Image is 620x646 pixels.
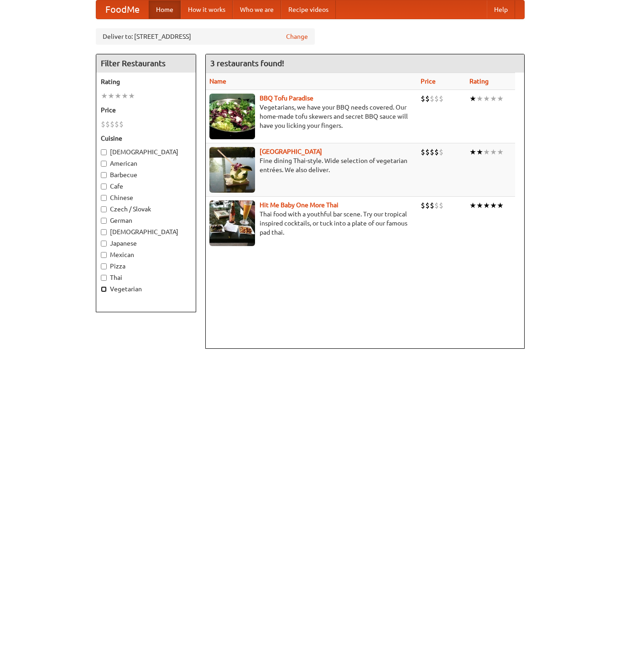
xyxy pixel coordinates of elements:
[119,119,124,129] li: $
[483,94,490,104] li: ★
[425,147,430,157] li: $
[101,206,107,212] input: Czech / Slovak
[490,200,497,210] li: ★
[101,250,191,259] label: Mexican
[434,200,439,210] li: $
[421,147,425,157] li: $
[439,147,443,157] li: $
[101,193,191,202] label: Chinese
[497,147,504,157] li: ★
[101,227,191,236] label: [DEMOGRAPHIC_DATA]
[181,0,233,19] a: How it works
[476,200,483,210] li: ★
[260,201,339,209] a: Hit Me Baby One More Thai
[430,147,434,157] li: $
[439,200,443,210] li: $
[101,195,107,201] input: Chinese
[490,147,497,157] li: ★
[101,262,191,271] label: Pizza
[497,200,504,210] li: ★
[490,94,497,104] li: ★
[101,184,107,189] input: Cafe
[101,147,191,157] label: [DEMOGRAPHIC_DATA]
[105,119,110,129] li: $
[101,172,107,178] input: Barbecue
[209,200,255,246] img: babythai.jpg
[476,147,483,157] li: ★
[96,28,315,45] div: Deliver to: [STREET_ADDRESS]
[209,210,414,237] p: Thai food with a youthful bar scene. Try our tropical inspired cocktails, or tuck into a plate of...
[434,94,439,104] li: $
[101,77,191,86] h5: Rating
[421,78,436,85] a: Price
[281,0,336,19] a: Recipe videos
[101,170,191,179] label: Barbecue
[115,91,121,101] li: ★
[101,216,191,225] label: German
[469,147,476,157] li: ★
[439,94,443,104] li: $
[110,119,115,129] li: $
[128,91,135,101] li: ★
[209,78,226,85] a: Name
[101,105,191,115] h5: Price
[421,94,425,104] li: $
[108,91,115,101] li: ★
[209,147,255,193] img: satay.jpg
[101,119,105,129] li: $
[434,147,439,157] li: $
[101,149,107,155] input: [DEMOGRAPHIC_DATA]
[286,32,308,41] a: Change
[469,200,476,210] li: ★
[469,78,489,85] a: Rating
[96,0,149,19] a: FoodMe
[421,200,425,210] li: $
[430,200,434,210] li: $
[101,252,107,258] input: Mexican
[101,263,107,269] input: Pizza
[209,103,414,130] p: Vegetarians, we have your BBQ needs covered. Our home-made tofu skewers and secret BBQ sauce will...
[483,200,490,210] li: ★
[487,0,515,19] a: Help
[121,91,128,101] li: ★
[101,159,191,168] label: American
[233,0,281,19] a: Who we are
[101,218,107,224] input: German
[425,94,430,104] li: $
[101,182,191,191] label: Cafe
[115,119,119,129] li: $
[101,239,191,248] label: Japanese
[101,241,107,247] input: Japanese
[101,161,107,167] input: American
[101,91,108,101] li: ★
[430,94,434,104] li: $
[497,94,504,104] li: ★
[101,284,191,294] label: Vegetarian
[483,147,490,157] li: ★
[101,273,191,282] label: Thai
[469,94,476,104] li: ★
[101,286,107,292] input: Vegetarian
[101,229,107,235] input: [DEMOGRAPHIC_DATA]
[260,148,322,155] a: [GEOGRAPHIC_DATA]
[96,54,196,73] h4: Filter Restaurants
[209,156,414,174] p: Fine dining Thai-style. Wide selection of vegetarian entrées. We also deliver.
[101,134,191,143] h5: Cuisine
[149,0,181,19] a: Home
[209,94,255,139] img: tofuparadise.jpg
[101,275,107,281] input: Thai
[260,95,313,102] a: BBQ Tofu Paradise
[425,200,430,210] li: $
[210,59,284,68] ng-pluralize: 3 restaurants found!
[101,205,191,214] label: Czech / Slovak
[476,94,483,104] li: ★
